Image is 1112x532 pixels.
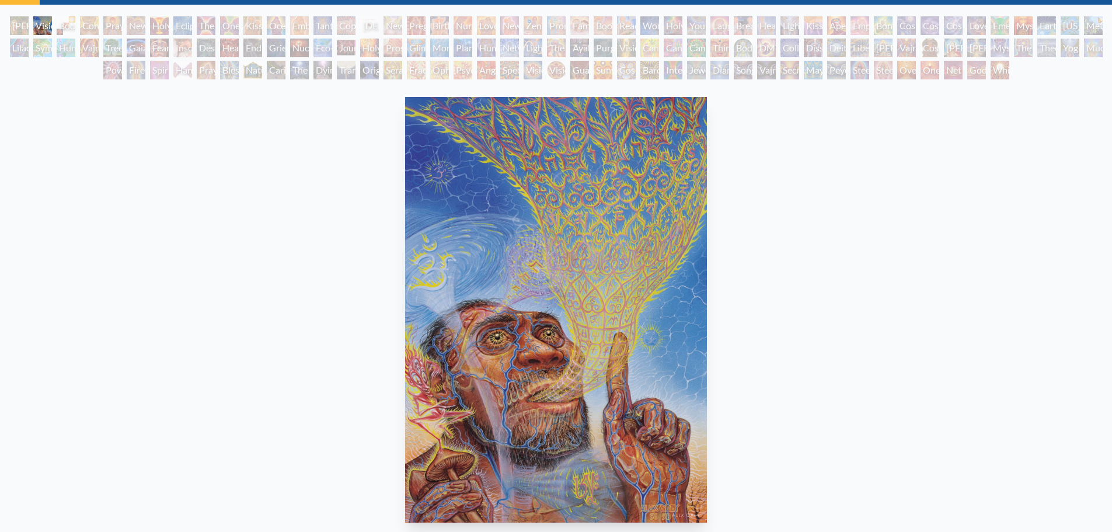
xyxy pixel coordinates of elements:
div: Love is a Cosmic Force [967,16,986,35]
div: Laughing Man [710,16,729,35]
div: DMT - The Spirit Molecule [757,39,776,57]
div: Humming Bird [57,39,75,57]
div: Eclipse [173,16,192,35]
div: Newborn [384,16,402,35]
div: Caring [267,61,285,79]
div: Body, Mind, Spirit [57,16,75,35]
div: Nature of Mind [243,61,262,79]
div: Holy Grail [150,16,169,35]
div: Lightworker [524,39,542,57]
div: Symbiosis: Gall Wasp & Oak Tree [33,39,52,57]
div: Eco-Atlas [313,39,332,57]
div: Headache [220,39,239,57]
div: Praying Hands [197,61,215,79]
div: Spectral Lotus [500,61,519,79]
div: Third Eye Tears of Joy [710,39,729,57]
div: Theologue [1037,39,1056,57]
div: Wonder [640,16,659,35]
div: Metamorphosis [1084,16,1103,35]
div: The Soul Finds It's Way [290,61,309,79]
div: Fear [150,39,169,57]
div: Despair [197,39,215,57]
div: Copulating [337,16,355,35]
div: Diamond Being [710,61,729,79]
div: Holy Family [664,16,682,35]
div: Promise [547,16,566,35]
div: Spirit Animates the Flesh [150,61,169,79]
div: Cannabis Mudra [640,39,659,57]
div: White Light [991,61,1009,79]
div: Zena Lotus [524,16,542,35]
div: Visionary Origin of Language [33,16,52,35]
div: Grieving [267,39,285,57]
div: Praying [103,16,122,35]
div: Dissectional Art for Tool's Lateralus CD [804,39,822,57]
div: Seraphic Transport Docking on the Third Eye [384,61,402,79]
div: Interbeing [664,61,682,79]
div: Cosmic Elf [617,61,636,79]
img: Visionary-Origin-of-Language-1998-Alex-Grey-watermarked.jpg [405,97,707,523]
div: Cannabacchus [687,39,706,57]
div: Oversoul [897,61,916,79]
div: Glimpsing the Empyrean [407,39,426,57]
div: Young & Old [687,16,706,35]
div: Lightweaver [780,16,799,35]
div: Ocean of Love Bliss [267,16,285,35]
div: Prostration [384,39,402,57]
div: [PERSON_NAME] [874,39,893,57]
div: [PERSON_NAME] [944,39,963,57]
div: Cosmic Artist [921,16,939,35]
div: Endarkenment [243,39,262,57]
div: Tree & Person [103,39,122,57]
div: Ayahuasca Visitation [570,39,589,57]
div: Mysteriosa 2 [1014,16,1033,35]
div: Holy Fire [360,39,379,57]
div: One [921,61,939,79]
div: Vision Tree [617,39,636,57]
div: Mystic Eye [991,39,1009,57]
div: Insomnia [173,39,192,57]
div: Birth [430,16,449,35]
div: Mayan Being [804,61,822,79]
div: Lilacs [10,39,29,57]
div: The Kiss [197,16,215,35]
div: Fractal Eyes [407,61,426,79]
div: Embracing [290,16,309,35]
div: Gaia [127,39,145,57]
div: Healing [757,16,776,35]
div: Reading [617,16,636,35]
div: Aperture [827,16,846,35]
div: Net of Being [944,61,963,79]
div: Vajra Guru [897,39,916,57]
div: Jewel Being [687,61,706,79]
div: Pregnancy [407,16,426,35]
div: One Taste [220,16,239,35]
div: The Shulgins and their Alchemical Angels [547,39,566,57]
div: Kissing [243,16,262,35]
div: Planetary Prayers [454,39,472,57]
div: [DEMOGRAPHIC_DATA] Embryo [360,16,379,35]
div: Kiss of the [MEDICAL_DATA] [804,16,822,35]
div: Human Geometry [477,39,496,57]
div: Blessing Hand [220,61,239,79]
div: [US_STATE] Song [1061,16,1079,35]
div: Empowerment [850,16,869,35]
div: Tantra [313,16,332,35]
div: Vajra Horse [80,39,99,57]
div: Body/Mind as a Vibratory Field of Energy [734,39,752,57]
div: Guardian of Infinite Vision [570,61,589,79]
div: Nuclear Crucifixion [290,39,309,57]
div: Original Face [360,61,379,79]
div: Family [570,16,589,35]
div: Firewalking [127,61,145,79]
div: Transfiguration [337,61,355,79]
div: Purging [594,39,612,57]
div: Collective Vision [780,39,799,57]
div: Emerald Grail [991,16,1009,35]
div: Mudra [1084,39,1103,57]
div: Steeplehead 1 [850,61,869,79]
div: Love Circuit [477,16,496,35]
div: Bond [874,16,893,35]
div: Song of Vajra Being [734,61,752,79]
div: Sunyata [594,61,612,79]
